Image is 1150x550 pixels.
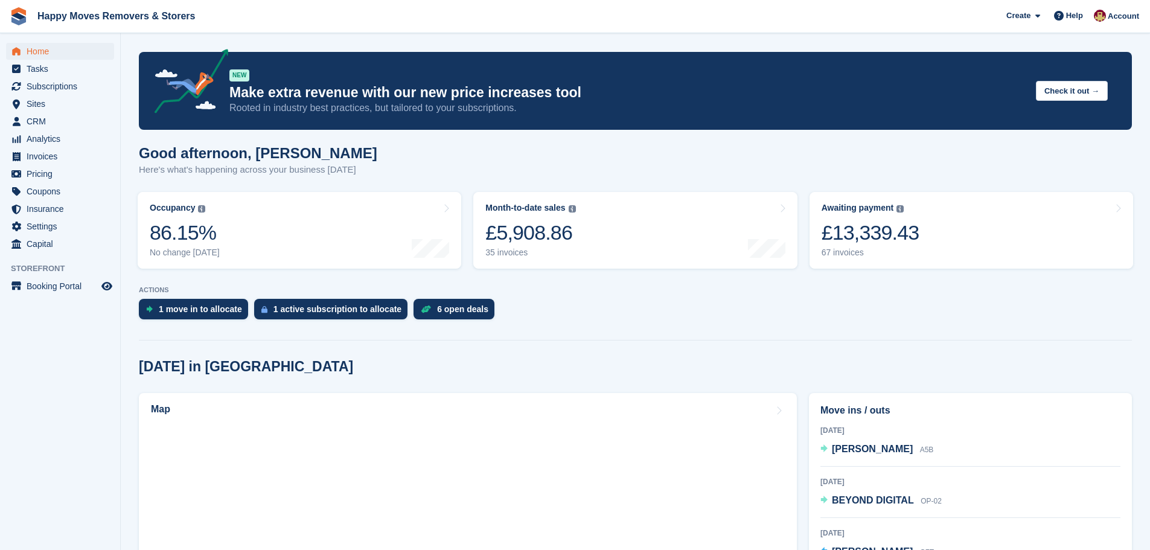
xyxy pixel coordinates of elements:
h1: Good afternoon, [PERSON_NAME] [139,145,377,161]
button: Check it out → [1036,81,1108,101]
h2: [DATE] in [GEOGRAPHIC_DATA] [139,359,353,375]
a: menu [6,95,114,112]
span: Pricing [27,165,99,182]
a: menu [6,200,114,217]
span: Invoices [27,148,99,165]
span: Create [1006,10,1030,22]
div: NEW [229,69,249,82]
div: 1 move in to allocate [159,304,242,314]
span: BEYOND DIGITAL [832,495,914,505]
span: CRM [27,113,99,130]
span: Coupons [27,183,99,200]
span: Storefront [11,263,120,275]
div: [DATE] [820,528,1120,539]
div: 86.15% [150,220,220,245]
a: 1 active subscription to allocate [254,299,414,325]
img: price-adjustments-announcement-icon-8257ccfd72463d97f412b2fc003d46551f7dbcb40ab6d574587a9cd5c0d94... [144,49,229,118]
span: Tasks [27,60,99,77]
div: Occupancy [150,203,195,213]
a: menu [6,165,114,182]
div: Awaiting payment [822,203,894,213]
a: Awaiting payment £13,339.43 67 invoices [810,192,1133,269]
span: Insurance [27,200,99,217]
p: ACTIONS [139,286,1132,294]
span: OP-02 [921,497,942,505]
div: 6 open deals [437,304,488,314]
img: icon-info-grey-7440780725fd019a000dd9b08b2336e03edf1995a4989e88bcd33f0948082b44.svg [198,205,205,213]
a: Happy Moves Removers & Storers [33,6,200,26]
span: Home [27,43,99,60]
a: [PERSON_NAME] A5B [820,442,933,458]
a: menu [6,278,114,295]
a: BEYOND DIGITAL OP-02 [820,493,942,509]
div: Month-to-date sales [485,203,565,213]
p: Make extra revenue with our new price increases tool [229,84,1026,101]
span: A5B [920,446,934,454]
span: Settings [27,218,99,235]
div: 35 invoices [485,248,575,258]
span: Sites [27,95,99,112]
a: Month-to-date sales £5,908.86 35 invoices [473,192,797,269]
a: Occupancy 86.15% No change [DATE] [138,192,461,269]
img: active_subscription_to_allocate_icon-d502201f5373d7db506a760aba3b589e785aa758c864c3986d89f69b8ff3... [261,305,267,313]
h2: Move ins / outs [820,403,1120,418]
a: 6 open deals [414,299,500,325]
span: Booking Portal [27,278,99,295]
a: menu [6,113,114,130]
div: [DATE] [820,476,1120,487]
img: stora-icon-8386f47178a22dfd0bd8f6a31ec36ba5ce8667c1dd55bd0f319d3a0aa187defe.svg [10,7,28,25]
a: menu [6,43,114,60]
span: Account [1108,10,1139,22]
div: £5,908.86 [485,220,575,245]
a: menu [6,218,114,235]
a: menu [6,183,114,200]
span: Help [1066,10,1083,22]
a: 1 move in to allocate [139,299,254,325]
h2: Map [151,404,170,415]
span: Capital [27,235,99,252]
img: move_ins_to_allocate_icon-fdf77a2bb77ea45bf5b3d319d69a93e2d87916cf1d5bf7949dd705db3b84f3ca.svg [146,305,153,313]
a: menu [6,148,114,165]
p: Rooted in industry best practices, but tailored to your subscriptions. [229,101,1026,115]
div: No change [DATE] [150,248,220,258]
span: [PERSON_NAME] [832,444,913,454]
img: deal-1b604bf984904fb50ccaf53a9ad4b4a5d6e5aea283cecdc64d6e3604feb123c2.svg [421,305,431,313]
p: Here's what's happening across your business [DATE] [139,163,377,177]
div: 67 invoices [822,248,919,258]
a: menu [6,130,114,147]
div: 1 active subscription to allocate [273,304,401,314]
a: Preview store [100,279,114,293]
div: [DATE] [820,425,1120,436]
a: menu [6,78,114,95]
span: Subscriptions [27,78,99,95]
a: menu [6,235,114,252]
a: menu [6,60,114,77]
img: icon-info-grey-7440780725fd019a000dd9b08b2336e03edf1995a4989e88bcd33f0948082b44.svg [896,205,904,213]
div: £13,339.43 [822,220,919,245]
img: Steven Fry [1094,10,1106,22]
img: icon-info-grey-7440780725fd019a000dd9b08b2336e03edf1995a4989e88bcd33f0948082b44.svg [569,205,576,213]
span: Analytics [27,130,99,147]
